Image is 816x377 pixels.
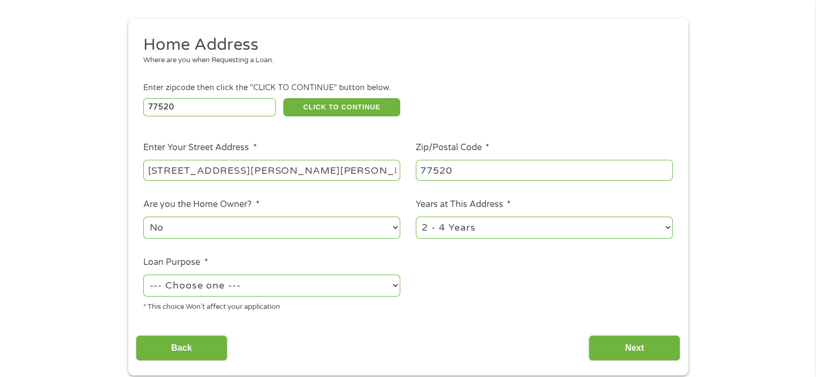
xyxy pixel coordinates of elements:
[589,335,680,361] input: Next
[143,257,208,268] label: Loan Purpose
[416,199,511,210] label: Years at This Address
[283,98,400,116] button: CLICK TO CONTINUE
[143,34,665,56] h2: Home Address
[143,160,400,180] input: 1 Main Street
[136,335,227,361] input: Back
[143,82,672,94] div: Enter zipcode then click the "CLICK TO CONTINUE" button below.
[416,142,489,153] label: Zip/Postal Code
[143,98,276,116] input: Enter Zipcode (e.g 01510)
[143,199,259,210] label: Are you the Home Owner?
[143,142,256,153] label: Enter Your Street Address
[143,298,400,313] div: * This choice Won’t affect your application
[143,55,665,66] div: Where are you when Requesting a Loan.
